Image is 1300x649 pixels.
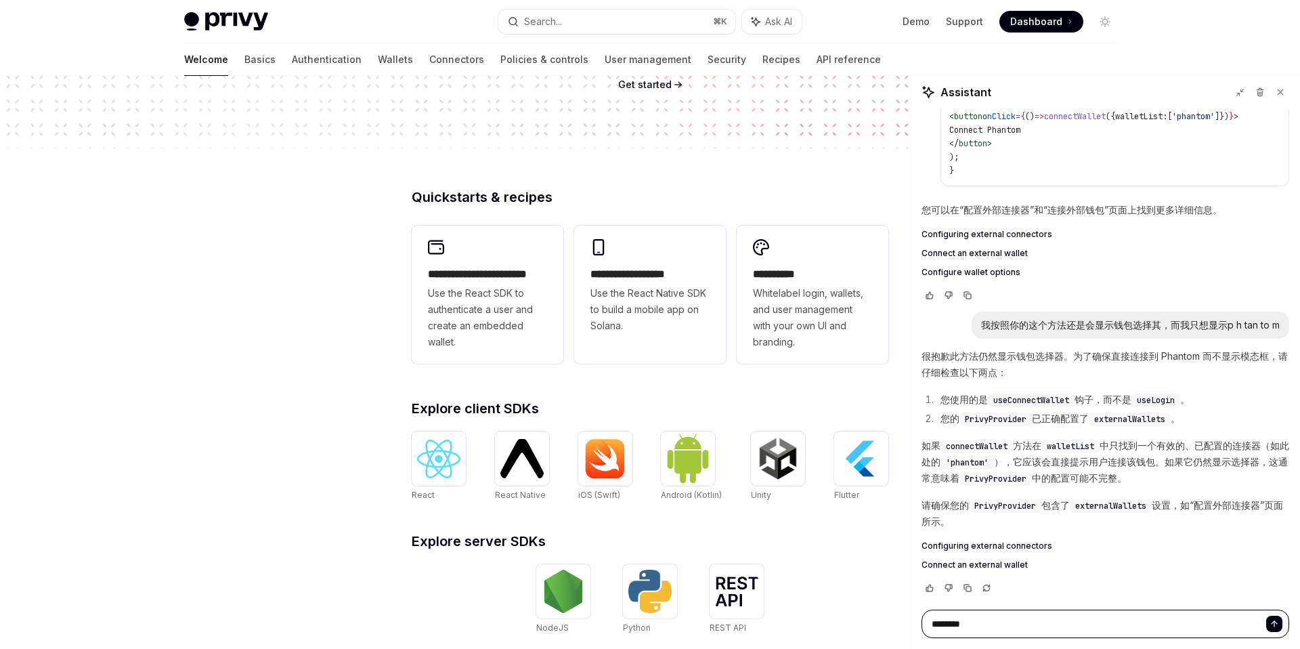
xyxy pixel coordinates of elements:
[762,43,800,76] a: Recipes
[412,490,435,500] span: React
[922,267,1289,278] a: Configure wallet options
[578,490,620,500] span: iOS (Swift)
[710,564,764,635] a: REST APIREST API
[498,9,735,34] button: Search...⌘K
[765,15,792,28] span: Ask AI
[495,432,549,502] a: React NativeReact Native
[244,43,276,76] a: Basics
[751,490,771,500] span: Unity
[495,490,546,500] span: React Native
[936,392,1289,408] li: 您使用的是 钩子，而不是 。
[922,560,1289,570] a: Connect an external wallet
[542,570,585,613] img: NodeJS
[959,138,987,149] span: button
[536,564,590,635] a: NodeJSNodeJS
[623,623,651,633] span: Python
[1215,111,1229,122] span: ]})
[949,111,954,122] span: <
[292,43,362,76] a: Authentication
[922,229,1052,240] span: Configuring external connectors
[417,440,460,478] img: React
[428,285,547,350] span: Use the React SDK to authenticate a user and create an embedded wallet.
[753,285,872,350] span: Whitelabel login, wallets, and user management with your own UI and branding.
[710,623,746,633] span: REST API
[940,84,991,100] span: Assistant
[429,43,484,76] a: Connectors
[1094,11,1116,33] button: Toggle dark mode
[412,535,546,548] span: Explore server SDKs
[922,497,1289,530] p: 请确保您的 包含了 设置，如“配置外部连接器”页面所示。
[1010,15,1062,28] span: Dashboard
[981,318,1280,332] div: 我按照你的这个方法还是会显示钱包选择其，而我只想显示p h tan to m
[922,438,1289,486] p: 如果 方法在 中只找到一个有效的、已配置的连接器（如此处的 ），它应该会直接提示用户连接该钱包。如果它仍然显示选择器，这通常意味着 中的配置可能不完整。
[965,474,1026,484] span: PrivyProvider
[999,11,1083,33] a: Dashboard
[378,43,413,76] a: Wallets
[737,226,888,364] a: **** *****Whitelabel login, wallets, and user management with your own UI and branding.
[1137,395,1175,406] span: useLogin
[922,560,1028,570] span: Connect an external wallet
[1025,111,1035,122] span: ()
[1234,111,1238,122] span: >
[982,111,1016,122] span: onClick
[184,12,268,31] img: light logo
[993,395,1069,406] span: useConnectWallet
[412,190,552,204] span: Quickstarts & recipes
[922,541,1052,551] span: Configuring external connectors
[949,165,954,176] span: }
[834,432,888,502] a: FlutterFlutter
[661,432,722,502] a: Android (Kotlin)Android (Kotlin)
[628,570,672,613] img: Python
[524,14,562,30] div: Search...
[949,152,959,163] span: );
[184,43,228,76] a: Welcome
[1106,111,1115,122] span: ({
[500,43,588,76] a: Policies & controls
[623,564,677,635] a: PythonPython
[412,402,539,415] span: Explore client SDKs
[1016,111,1020,122] span: =
[1266,616,1282,632] button: Send message
[666,433,710,484] img: Android (Kotlin)
[1047,441,1094,452] span: walletList
[949,125,1020,135] span: Connect Phantom
[834,490,859,500] span: Flutter
[751,432,805,502] a: UnityUnity
[500,439,544,478] img: React Native
[578,432,632,502] a: iOS (Swift)iOS (Swift)
[1167,111,1172,122] span: [
[922,229,1289,240] a: Configuring external connectors
[1172,111,1215,122] span: 'phantom'
[661,490,722,500] span: Android (Kotlin)
[949,138,959,149] span: </
[922,248,1289,259] a: Connect an external wallet
[974,501,1036,511] span: PrivyProvider
[936,411,1289,427] li: 您的 已正确配置了 。
[1020,111,1025,122] span: {
[965,414,1026,425] span: PrivyProvider
[756,437,800,480] img: Unity
[1035,111,1044,122] span: =>
[922,248,1028,259] span: Connect an external wallet
[840,437,883,480] img: Flutter
[987,138,992,149] span: >
[946,15,983,28] a: Support
[922,267,1020,278] span: Configure wallet options
[1229,111,1234,122] span: }
[618,79,672,90] span: Get started
[590,285,710,334] span: Use the React Native SDK to build a mobile app on Solana.
[946,441,1007,452] span: connectWallet
[742,9,802,34] button: Ask AI
[922,541,1289,551] a: Configuring external connectors
[412,432,466,502] a: ReactReact
[946,457,989,468] span: 'phantom'
[713,16,727,27] span: ⌘ K
[605,43,691,76] a: User management
[817,43,881,76] a: API reference
[954,111,982,122] span: button
[1075,501,1146,511] span: externalWallets
[1094,414,1165,425] span: externalWallets
[536,623,569,633] span: NodeJS
[1044,111,1106,122] span: connectWallet
[574,226,726,364] a: **** **** **** ***Use the React Native SDK to build a mobile app on Solana.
